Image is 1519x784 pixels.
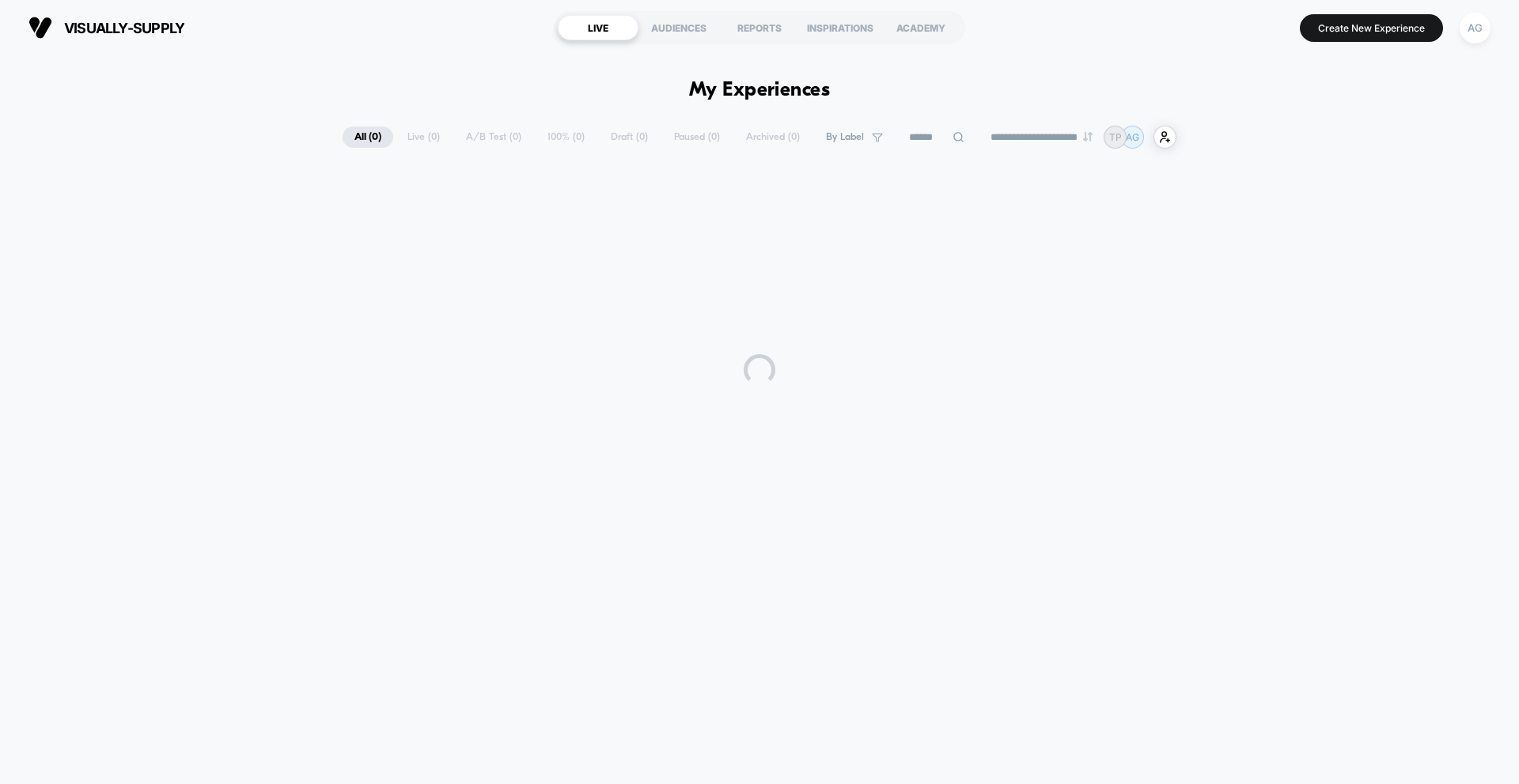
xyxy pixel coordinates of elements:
div: LIVE [558,15,638,40]
img: end [1083,132,1093,141]
div: AG [1460,13,1491,43]
div: ACADEMY [881,15,961,40]
div: REPORTS [719,15,800,40]
div: INSPIRATIONS [800,15,881,40]
span: visually-supply [64,20,184,36]
p: TP [1109,131,1122,143]
span: All ( 0 ) [343,126,393,148]
button: visually-supply [24,15,189,40]
span: By Label [826,131,864,143]
button: Create New Experience [1300,14,1443,42]
div: AUDIENCES [638,15,719,40]
h1: My Experiences [689,79,831,102]
img: Visually logo [28,16,52,40]
p: AG [1126,131,1139,143]
button: AG [1455,12,1495,44]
